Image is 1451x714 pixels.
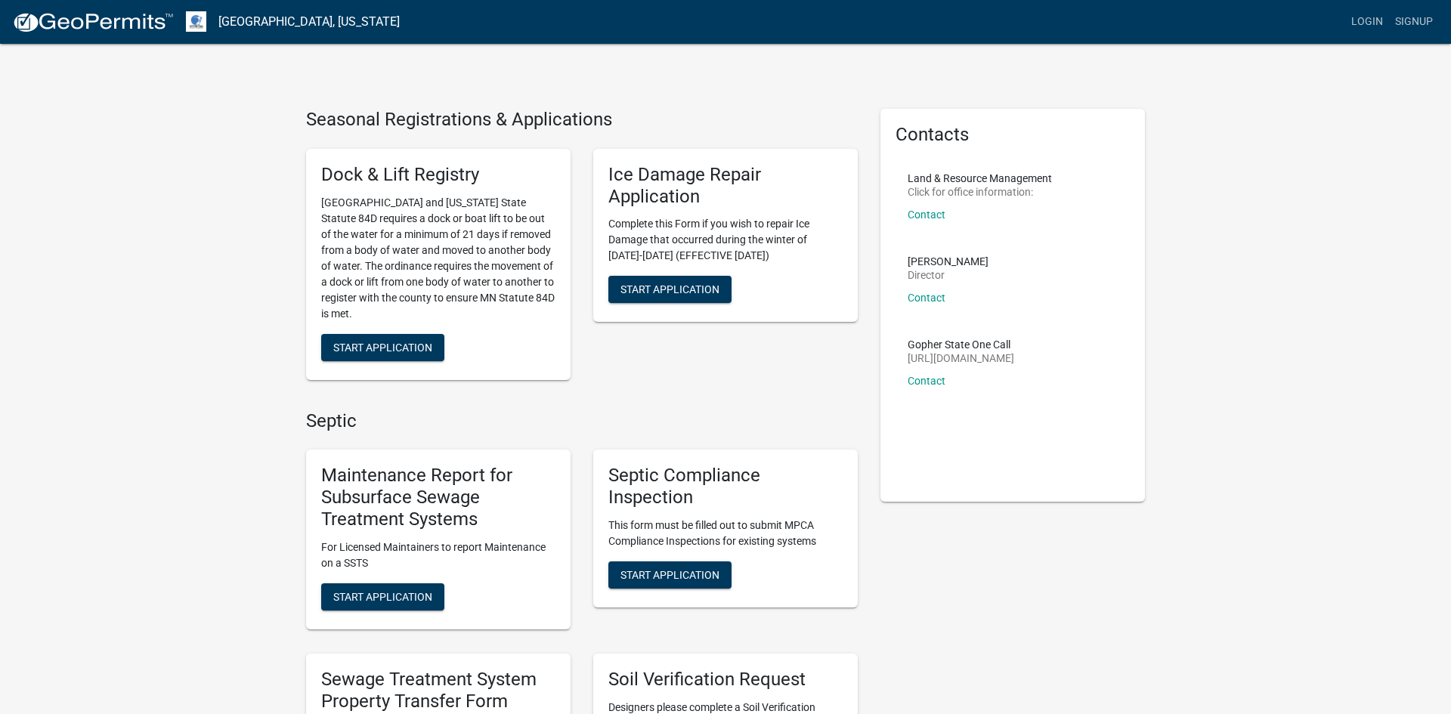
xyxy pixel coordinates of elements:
button: Start Application [608,561,732,589]
button: Start Application [321,583,444,610]
h5: Sewage Treatment System Property Transfer Form [321,669,555,712]
img: Otter Tail County, Minnesota [186,11,206,32]
p: [GEOGRAPHIC_DATA] and [US_STATE] State Statute 84D requires a dock or boat lift to be out of the ... [321,195,555,322]
h5: Dock & Lift Registry [321,164,555,186]
h5: Soil Verification Request [608,669,843,691]
h5: Ice Damage Repair Application [608,164,843,208]
span: Start Application [333,590,432,602]
span: Start Application [620,568,719,580]
a: Contact [908,209,945,221]
p: [URL][DOMAIN_NAME] [908,353,1014,363]
p: For Licensed Maintainers to report Maintenance on a SSTS [321,539,555,571]
p: Complete this Form if you wish to repair Ice Damage that occurred during the winter of [DATE]-[DA... [608,216,843,264]
button: Start Application [608,276,732,303]
h4: Septic [306,410,858,432]
a: [GEOGRAPHIC_DATA], [US_STATE] [218,9,400,35]
p: [PERSON_NAME] [908,256,988,267]
span: Start Application [333,341,432,353]
p: This form must be filled out to submit MPCA Compliance Inspections for existing systems [608,518,843,549]
p: Land & Resource Management [908,173,1052,184]
p: Gopher State One Call [908,339,1014,350]
a: Contact [908,375,945,387]
h5: Maintenance Report for Subsurface Sewage Treatment Systems [321,465,555,530]
h4: Seasonal Registrations & Applications [306,109,858,131]
p: Click for office information: [908,187,1052,197]
a: Signup [1389,8,1439,36]
h5: Septic Compliance Inspection [608,465,843,508]
a: Contact [908,292,945,304]
button: Start Application [321,334,444,361]
a: Login [1345,8,1389,36]
h5: Contacts [896,124,1130,146]
span: Start Application [620,283,719,295]
p: Director [908,270,988,280]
